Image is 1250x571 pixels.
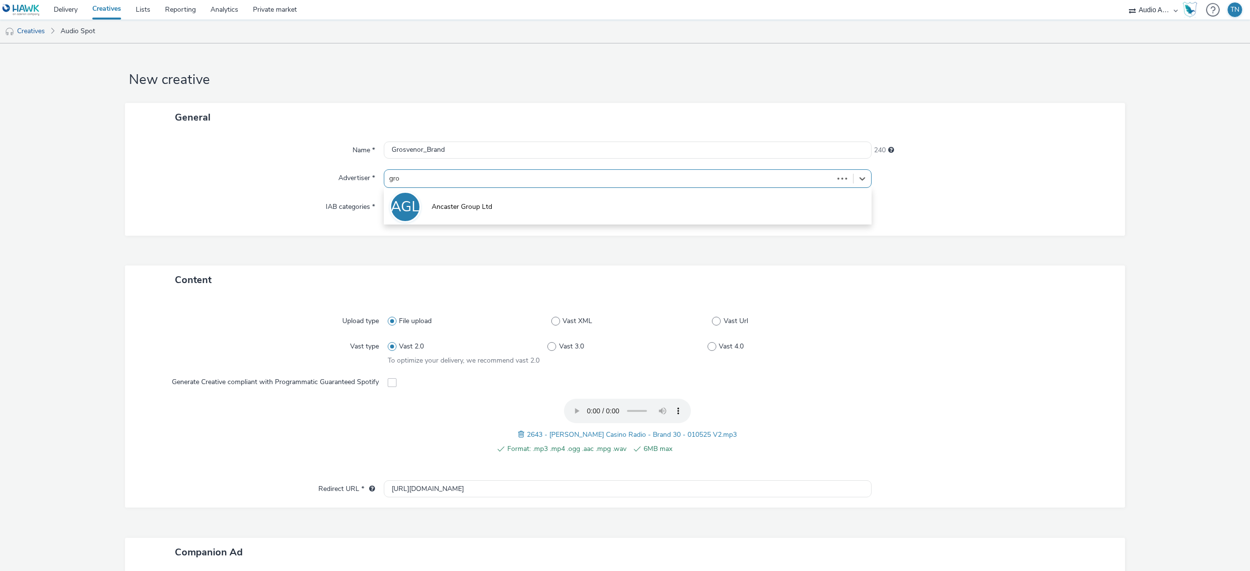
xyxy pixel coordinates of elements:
[388,356,540,365] span: To optimize your delivery, we recommend vast 2.0
[1183,2,1197,18] img: Hawk Academy
[507,443,626,455] span: Format: .mp3 .mp4 .ogg .aac .mpg .wav
[56,20,100,43] a: Audio Spot
[527,430,737,439] span: 2643 - [PERSON_NAME] Casino Radio - Brand 30 - 010525 V2.mp3
[175,273,211,286] span: Content
[334,169,379,183] label: Advertiser *
[874,145,886,155] span: 240
[719,342,744,351] span: Vast 4.0
[322,198,379,212] label: IAB categories *
[559,342,584,351] span: Vast 3.0
[314,480,379,494] label: Redirect URL *
[349,142,379,155] label: Name *
[432,202,492,212] span: Ancaster Group Ltd
[391,193,419,221] div: AGL
[384,142,872,159] input: Name
[1230,2,1239,17] div: TN
[5,27,15,37] img: audio
[644,443,763,455] span: 6MB max
[2,4,40,16] img: undefined Logo
[724,316,748,326] span: Vast Url
[364,484,375,494] div: URL will be used as a validation URL with some SSPs and it will be the redirection URL of your cr...
[346,338,383,351] label: Vast type
[125,71,1125,89] h1: New creative
[399,342,424,351] span: Vast 2.0
[175,546,243,559] span: Companion Ad
[1183,2,1201,18] a: Hawk Academy
[168,373,383,387] label: Generate Creative compliant with Programmatic Guaranteed Spotify
[175,111,210,124] span: General
[384,480,872,497] input: url...
[399,316,432,326] span: File upload
[338,312,383,326] label: Upload type
[562,316,592,326] span: Vast XML
[888,145,894,155] div: Maximum 255 characters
